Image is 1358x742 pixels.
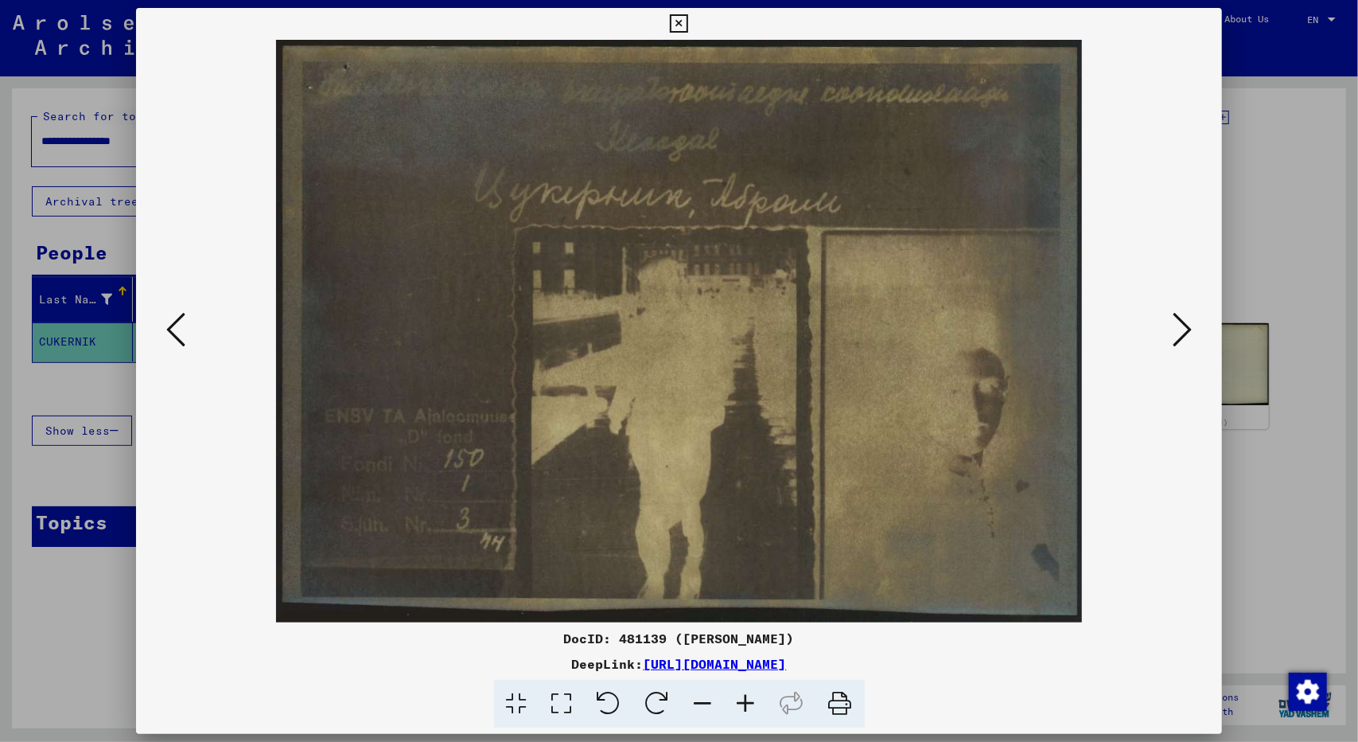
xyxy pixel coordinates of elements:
[1288,672,1326,710] div: Zustimmung ändern
[136,629,1223,648] div: DocID: 481139 ([PERSON_NAME])
[190,40,1169,623] img: 001.jpg
[1289,673,1327,711] img: Zustimmung ändern
[136,654,1223,674] div: DeepLink:
[644,656,787,672] a: [URL][DOMAIN_NAME]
